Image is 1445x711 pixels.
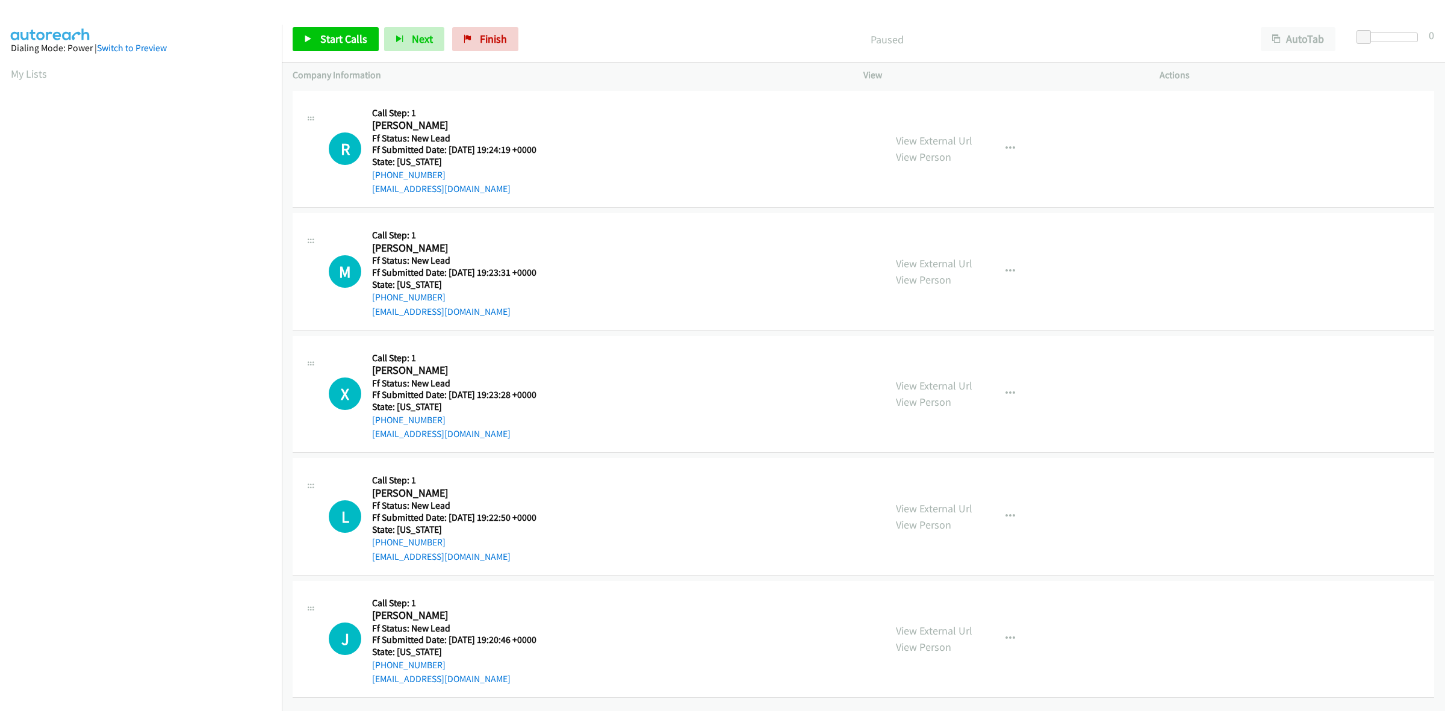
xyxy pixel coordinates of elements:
[329,377,361,410] h1: X
[372,486,552,500] h2: [PERSON_NAME]
[11,93,282,665] iframe: Dialpad
[1363,33,1418,42] div: Delay between calls (in seconds)
[372,377,552,390] h5: Ff Status: New Lead
[896,150,951,164] a: View Person
[329,132,361,165] h1: R
[372,169,446,181] a: [PHONE_NUMBER]
[1261,27,1335,51] button: AutoTab
[372,524,552,536] h5: State: [US_STATE]
[896,640,951,654] a: View Person
[372,609,552,623] h2: [PERSON_NAME]
[11,67,47,81] a: My Lists
[293,27,379,51] a: Start Calls
[372,267,552,279] h5: Ff Submitted Date: [DATE] 19:23:31 +0000
[896,379,972,393] a: View External Url
[372,144,552,156] h5: Ff Submitted Date: [DATE] 19:24:19 +0000
[896,273,951,287] a: View Person
[412,32,433,46] span: Next
[329,623,361,655] div: The call is yet to be attempted
[372,646,552,658] h5: State: [US_STATE]
[372,551,511,562] a: [EMAIL_ADDRESS][DOMAIN_NAME]
[372,107,552,119] h5: Call Step: 1
[372,119,552,132] h2: [PERSON_NAME]
[372,156,552,168] h5: State: [US_STATE]
[372,352,552,364] h5: Call Step: 1
[372,364,552,377] h2: [PERSON_NAME]
[372,255,552,267] h5: Ff Status: New Lead
[896,518,951,532] a: View Person
[372,428,511,439] a: [EMAIL_ADDRESS][DOMAIN_NAME]
[372,673,511,685] a: [EMAIL_ADDRESS][DOMAIN_NAME]
[896,256,972,270] a: View External Url
[372,634,552,646] h5: Ff Submitted Date: [DATE] 19:20:46 +0000
[329,500,361,533] div: The call is yet to be attempted
[11,41,271,55] div: Dialing Mode: Power |
[329,623,361,655] h1: J
[329,132,361,165] div: The call is yet to be attempted
[372,291,446,303] a: [PHONE_NUMBER]
[372,229,552,241] h5: Call Step: 1
[329,377,361,410] div: The call is yet to be attempted
[863,68,1138,82] p: View
[896,395,951,409] a: View Person
[372,512,552,524] h5: Ff Submitted Date: [DATE] 19:22:50 +0000
[372,414,446,426] a: [PHONE_NUMBER]
[452,27,518,51] a: Finish
[293,68,842,82] p: Company Information
[535,31,1239,48] p: Paused
[372,279,552,291] h5: State: [US_STATE]
[372,500,552,512] h5: Ff Status: New Lead
[97,42,167,54] a: Switch to Preview
[896,501,972,515] a: View External Url
[372,536,446,548] a: [PHONE_NUMBER]
[329,500,361,533] h1: L
[372,241,552,255] h2: [PERSON_NAME]
[372,659,446,671] a: [PHONE_NUMBER]
[372,132,552,144] h5: Ff Status: New Lead
[372,401,552,413] h5: State: [US_STATE]
[896,624,972,638] a: View External Url
[372,597,552,609] h5: Call Step: 1
[1429,27,1434,43] div: 0
[480,32,507,46] span: Finish
[372,623,552,635] h5: Ff Status: New Lead
[320,32,367,46] span: Start Calls
[896,134,972,147] a: View External Url
[1160,68,1434,82] p: Actions
[384,27,444,51] button: Next
[372,306,511,317] a: [EMAIL_ADDRESS][DOMAIN_NAME]
[329,255,361,288] h1: M
[372,389,552,401] h5: Ff Submitted Date: [DATE] 19:23:28 +0000
[372,183,511,194] a: [EMAIL_ADDRESS][DOMAIN_NAME]
[329,255,361,288] div: The call is yet to be attempted
[372,474,552,486] h5: Call Step: 1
